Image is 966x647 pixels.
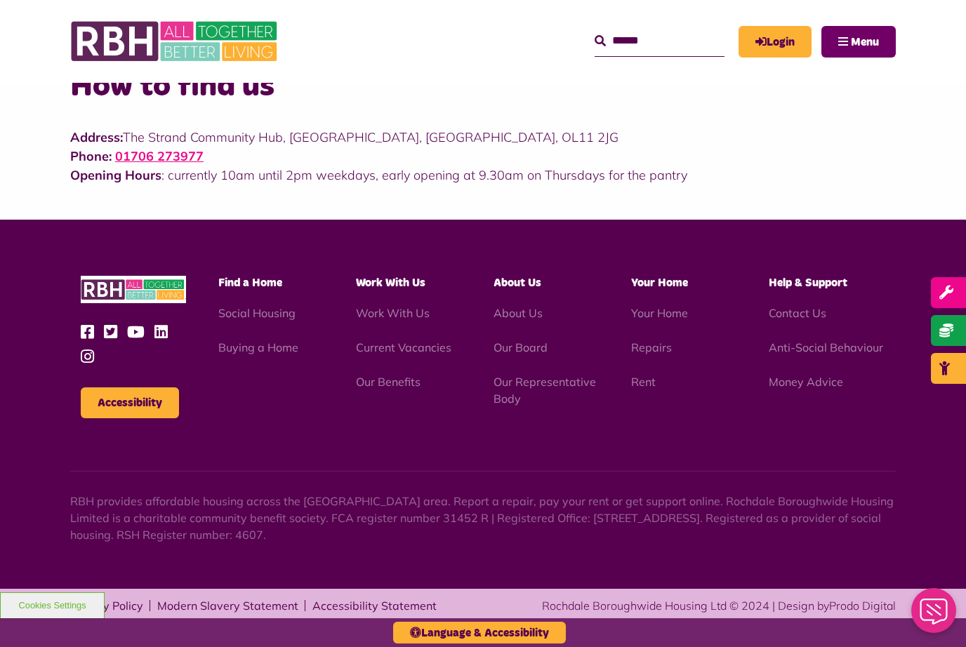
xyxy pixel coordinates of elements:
a: Work With Us [356,306,430,320]
a: Our Representative Body [494,375,596,406]
span: Your Home [631,277,688,288]
a: Money Advice [769,375,843,389]
input: Search [595,26,724,56]
strong: Phone: [70,148,112,164]
a: Social Housing - open in a new tab [218,306,296,320]
button: Language & Accessibility [393,622,566,643]
a: Repairs [631,340,672,354]
a: About Us [494,306,543,320]
a: MyRBH [739,26,812,58]
a: Accessibility Statement [312,600,437,611]
span: Find a Home [218,277,282,288]
button: Accessibility [81,387,179,418]
a: call 01706 273977 [115,148,204,164]
strong: Opening Hours [70,167,161,183]
a: Prodo Digital - open in a new tab [829,599,896,613]
h2: How to find us [70,67,896,107]
div: Rochdale Boroughwide Housing Ltd © 2024 | Design by [542,597,896,614]
a: Current Vacancies [356,340,451,354]
span: Menu [851,36,879,48]
a: Your Home [631,306,688,320]
img: RBH [70,14,281,69]
p: RBH provides affordable housing across the [GEOGRAPHIC_DATA] area. Report a repair, pay your rent... [70,493,896,543]
span: Help & Support [769,277,847,288]
a: Buying a Home [218,340,298,354]
strong: Address: [70,129,123,145]
span: About Us [494,277,541,288]
p: The Strand Community Hub, [GEOGRAPHIC_DATA], [GEOGRAPHIC_DATA], OL11 2JG : currently 10am until 2... [70,128,896,185]
span: Work With Us [356,277,425,288]
iframe: Netcall Web Assistant for live chat [903,584,966,647]
button: Navigation [821,26,896,58]
img: RBH [81,276,186,303]
a: Contact Us [769,306,826,320]
a: Anti-Social Behaviour [769,340,883,354]
a: Rent [631,375,656,389]
a: Our Board [494,340,548,354]
a: Our Benefits [356,375,421,389]
a: Privacy Policy [70,600,143,611]
a: Modern Slavery Statement - open in a new tab [157,600,298,611]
